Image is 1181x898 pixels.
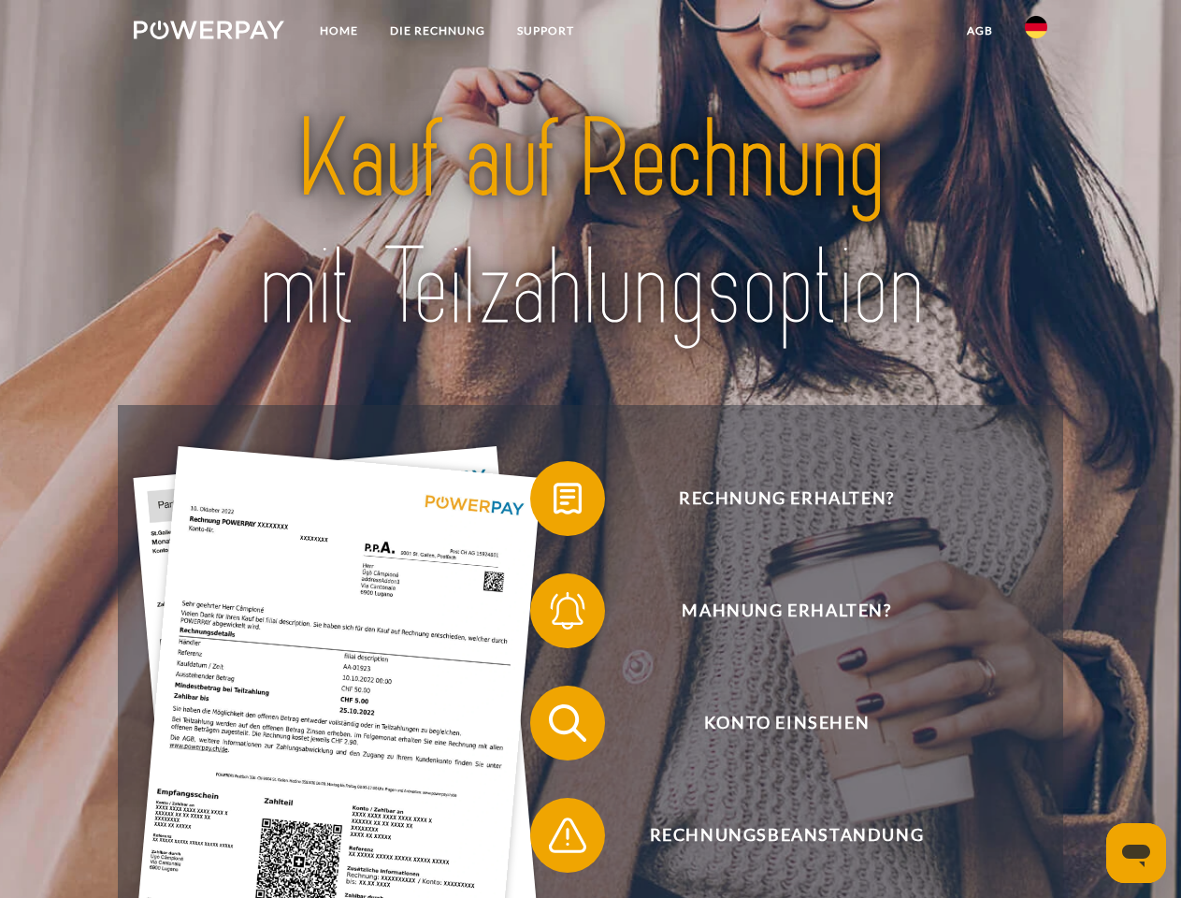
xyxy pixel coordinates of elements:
img: title-powerpay_de.svg [179,90,1002,358]
span: Konto einsehen [557,686,1015,760]
img: qb_search.svg [544,700,591,746]
span: Rechnung erhalten? [557,461,1015,536]
span: Mahnung erhalten? [557,573,1015,648]
a: DIE RECHNUNG [374,14,501,48]
span: Rechnungsbeanstandung [557,798,1015,873]
a: Home [304,14,374,48]
button: Rechnungsbeanstandung [530,798,1016,873]
iframe: Schaltfläche zum Öffnen des Messaging-Fensters [1106,823,1166,883]
img: qb_bell.svg [544,587,591,634]
a: agb [951,14,1009,48]
button: Rechnung erhalten? [530,461,1016,536]
img: qb_warning.svg [544,812,591,859]
img: logo-powerpay-white.svg [134,21,284,39]
button: Konto einsehen [530,686,1016,760]
a: SUPPORT [501,14,590,48]
button: Mahnung erhalten? [530,573,1016,648]
img: qb_bill.svg [544,475,591,522]
img: de [1025,16,1047,38]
